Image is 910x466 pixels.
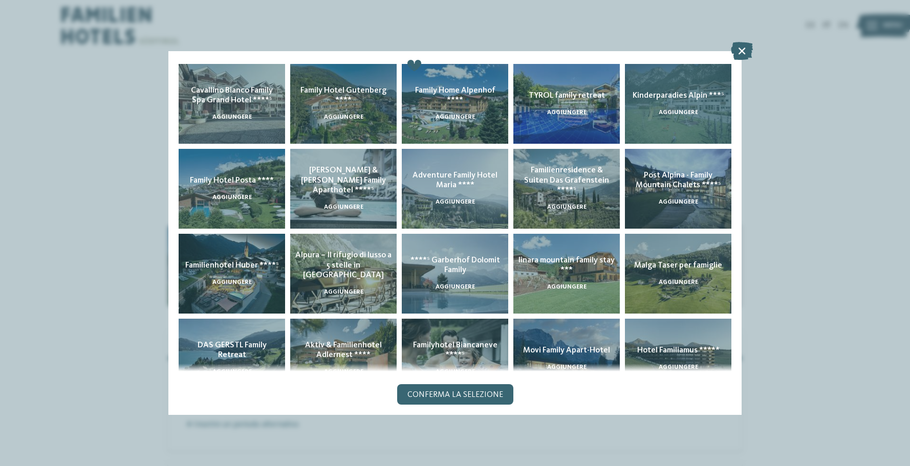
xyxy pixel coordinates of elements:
span: aggiungere [659,279,698,285]
span: aggiungere [324,369,363,375]
span: aggiungere [436,369,475,375]
span: Kinderparadies Alpin ***ˢ [633,92,724,100]
span: aggiungere [212,114,252,120]
span: aggiungere [436,114,475,120]
span: DAS GERSTL Family Retreat [198,341,267,359]
span: aggiungere [547,364,587,370]
span: Post Alpina - Family Mountain Chalets ****ˢ [636,171,721,189]
span: aggiungere [547,109,587,116]
span: Familienresidence & Suiten Das Grafenstein ****ˢ [524,166,609,194]
span: aggiungere [659,109,698,116]
span: aggiungere [212,369,252,375]
span: Familienhotel Huber ****ˢ [185,261,279,270]
span: Familyhotel Biancaneve ****ˢ [413,341,497,359]
span: aggiungere [324,204,363,210]
span: TYROL family retreat [529,92,605,100]
span: Aktiv & Familienhotel Adlernest **** [305,341,382,359]
span: aggiungere [436,199,475,205]
span: aggiungere [324,114,363,120]
span: [PERSON_NAME] & [PERSON_NAME] Family Aparthotel ****ˢ [301,166,386,194]
span: aggiungere [436,284,475,290]
span: Conferma la selezione [407,391,503,399]
span: ****ˢ Garberhof Dolomit Family [410,256,500,274]
span: Movi Family Apart-Hotel [523,346,610,354]
span: Adventure Family Hotel Maria **** [413,171,497,189]
span: Family Hotel Posta **** [190,176,274,185]
span: Family Home Alpenhof **** [415,86,495,104]
span: Alpura – Il rifugio di lusso a 5 stelle in [GEOGRAPHIC_DATA] [295,251,392,279]
span: Cavallino Bianco Family Spa Grand Hotel ****ˢ [191,86,273,104]
span: aggiungere [212,194,252,201]
span: Family Hotel Gutenberg **** [300,86,386,104]
span: Malga Taser per famiglie [634,261,722,270]
span: aggiungere [547,204,587,210]
span: aggiungere [659,364,698,370]
span: aggiungere [324,289,363,295]
span: aggiungere [212,279,252,285]
span: aggiungere [547,284,587,290]
span: linara mountain family stay *** [518,256,615,274]
span: aggiungere [659,199,698,205]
